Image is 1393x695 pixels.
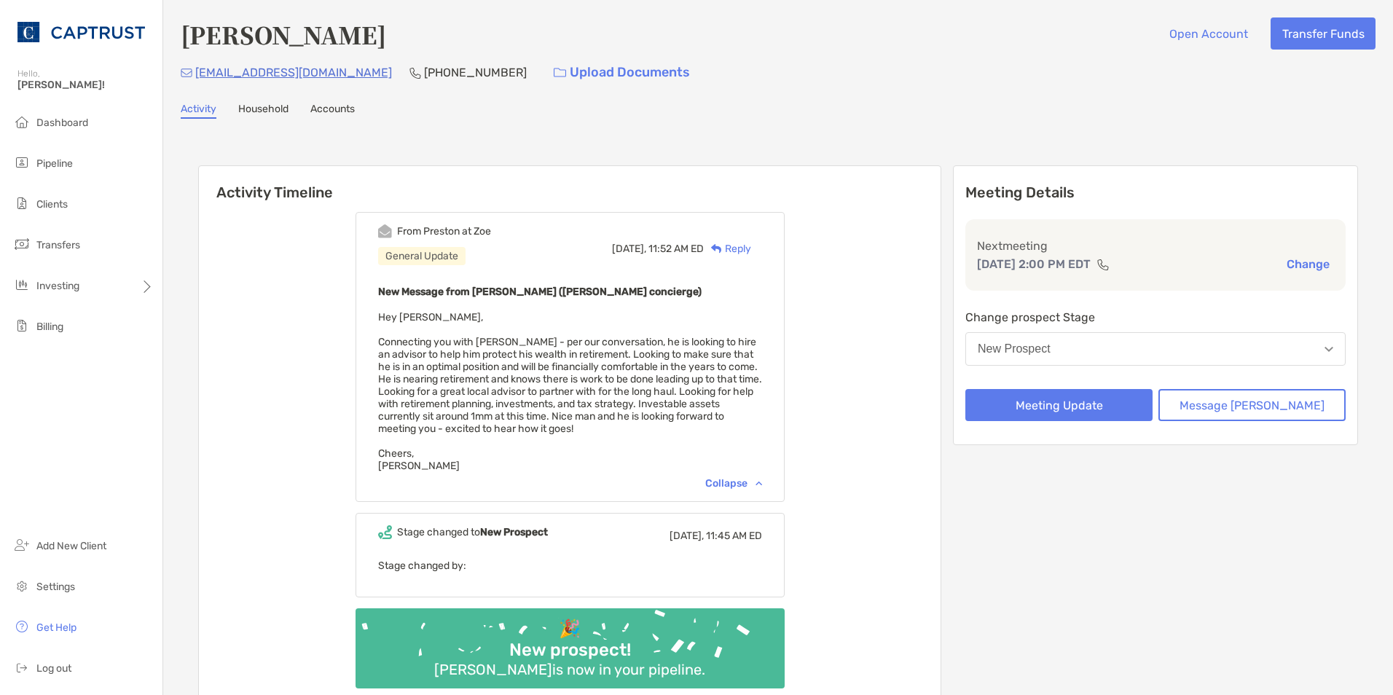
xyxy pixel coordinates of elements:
img: Email Icon [181,68,192,77]
button: Open Account [1158,17,1259,50]
img: Chevron icon [756,481,762,485]
img: Open dropdown arrow [1325,347,1333,352]
span: 11:52 AM ED [648,243,704,255]
a: Upload Documents [544,57,699,88]
span: [DATE], [670,530,704,542]
div: Collapse [705,477,762,490]
span: Dashboard [36,117,88,129]
p: Next meeting [977,237,1334,255]
button: Transfer Funds [1271,17,1376,50]
div: Reply [704,241,751,256]
span: 11:45 AM ED [706,530,762,542]
img: button icon [554,68,566,78]
div: From Preston at Zoe [397,225,491,237]
img: clients icon [13,195,31,212]
img: Phone Icon [409,67,421,79]
img: transfers icon [13,235,31,253]
img: logout icon [13,659,31,676]
h6: Activity Timeline [199,166,941,201]
img: add_new_client icon [13,536,31,554]
img: Event icon [378,525,392,539]
span: Billing [36,321,63,333]
button: Message [PERSON_NAME] [1158,389,1346,421]
img: get-help icon [13,618,31,635]
button: Meeting Update [965,389,1153,421]
a: Accounts [310,103,355,119]
img: CAPTRUST Logo [17,6,145,58]
div: [PERSON_NAME] is now in your pipeline. [428,661,711,678]
span: Clients [36,198,68,211]
a: Household [238,103,289,119]
img: Reply icon [711,244,722,254]
span: Hey [PERSON_NAME], Connecting you with [PERSON_NAME] - per our conversation, he is looking to hir... [378,311,762,472]
img: dashboard icon [13,113,31,130]
div: 🎉 [553,619,586,640]
button: Change [1282,256,1334,272]
span: Add New Client [36,540,106,552]
b: New Prospect [480,526,548,538]
h4: [PERSON_NAME] [181,17,386,51]
img: settings icon [13,577,31,594]
span: Log out [36,662,71,675]
span: Investing [36,280,79,292]
img: Confetti [356,608,785,676]
img: pipeline icon [13,154,31,171]
span: Pipeline [36,157,73,170]
p: Change prospect Stage [965,308,1346,326]
b: New Message from [PERSON_NAME] ([PERSON_NAME] concierge) [378,286,702,298]
span: Settings [36,581,75,593]
p: [PHONE_NUMBER] [424,63,527,82]
img: investing icon [13,276,31,294]
a: Activity [181,103,216,119]
img: billing icon [13,317,31,334]
div: New Prospect [978,342,1051,356]
p: [EMAIL_ADDRESS][DOMAIN_NAME] [195,63,392,82]
p: Meeting Details [965,184,1346,202]
div: General Update [378,247,466,265]
span: Transfers [36,239,80,251]
span: Get Help [36,621,76,634]
span: [PERSON_NAME]! [17,79,154,91]
button: New Prospect [965,332,1346,366]
img: communication type [1096,259,1110,270]
img: Event icon [378,224,392,238]
p: Stage changed by: [378,557,762,575]
div: Stage changed to [397,526,548,538]
span: [DATE], [612,243,646,255]
div: New prospect! [503,640,637,661]
p: [DATE] 2:00 PM EDT [977,255,1091,273]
